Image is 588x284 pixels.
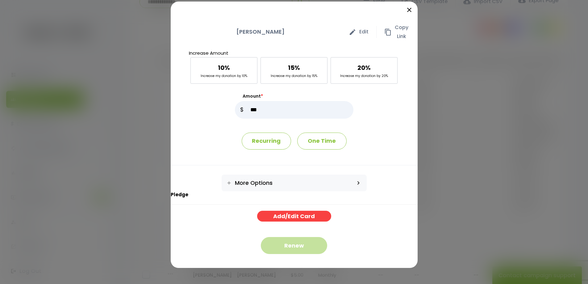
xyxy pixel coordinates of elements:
[349,28,356,36] span: edit
[235,101,249,119] p: $
[406,6,413,14] i: close
[201,73,247,79] p: Increase my donation by 10%
[271,73,317,79] p: Increase my donation by 15%
[171,191,188,198] b: Pledge
[355,180,362,186] i: keyboard_arrow_right
[226,180,232,186] i: add
[242,133,291,150] p: Recurring
[257,211,331,222] a: Add/Edit Card
[297,133,347,150] p: One Time
[395,23,408,41] span: Copy Link
[180,28,341,36] p: [PERSON_NAME]
[288,62,300,73] p: 15%
[261,237,327,254] button: Renew
[340,73,388,79] p: Increase my donation by 20%
[357,62,371,73] p: 20%
[218,62,230,73] p: 10%
[384,28,392,36] span: content_copy
[189,49,399,57] p: Increase Amount
[359,28,369,36] span: Edit
[222,175,350,191] a: More Options
[341,26,377,38] a: edit Edit
[235,93,353,100] label: Amount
